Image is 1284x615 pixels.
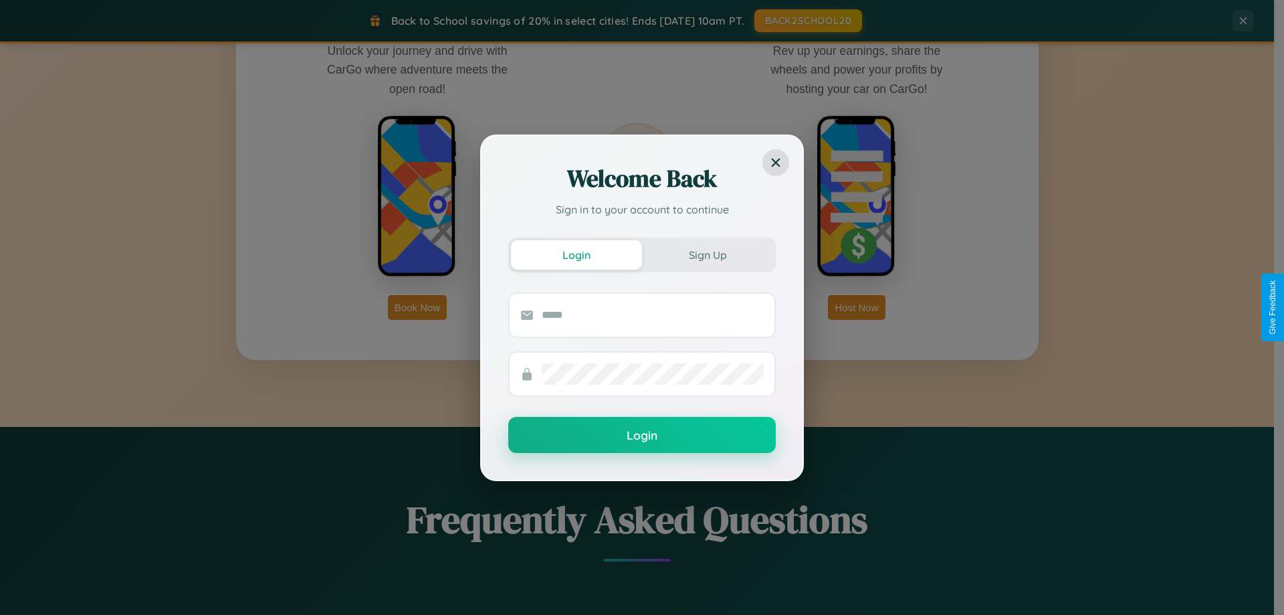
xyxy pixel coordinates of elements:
button: Login [511,240,642,270]
button: Sign Up [642,240,773,270]
h2: Welcome Back [508,163,776,195]
div: Give Feedback [1268,280,1277,335]
button: Login [508,417,776,453]
p: Sign in to your account to continue [508,201,776,217]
